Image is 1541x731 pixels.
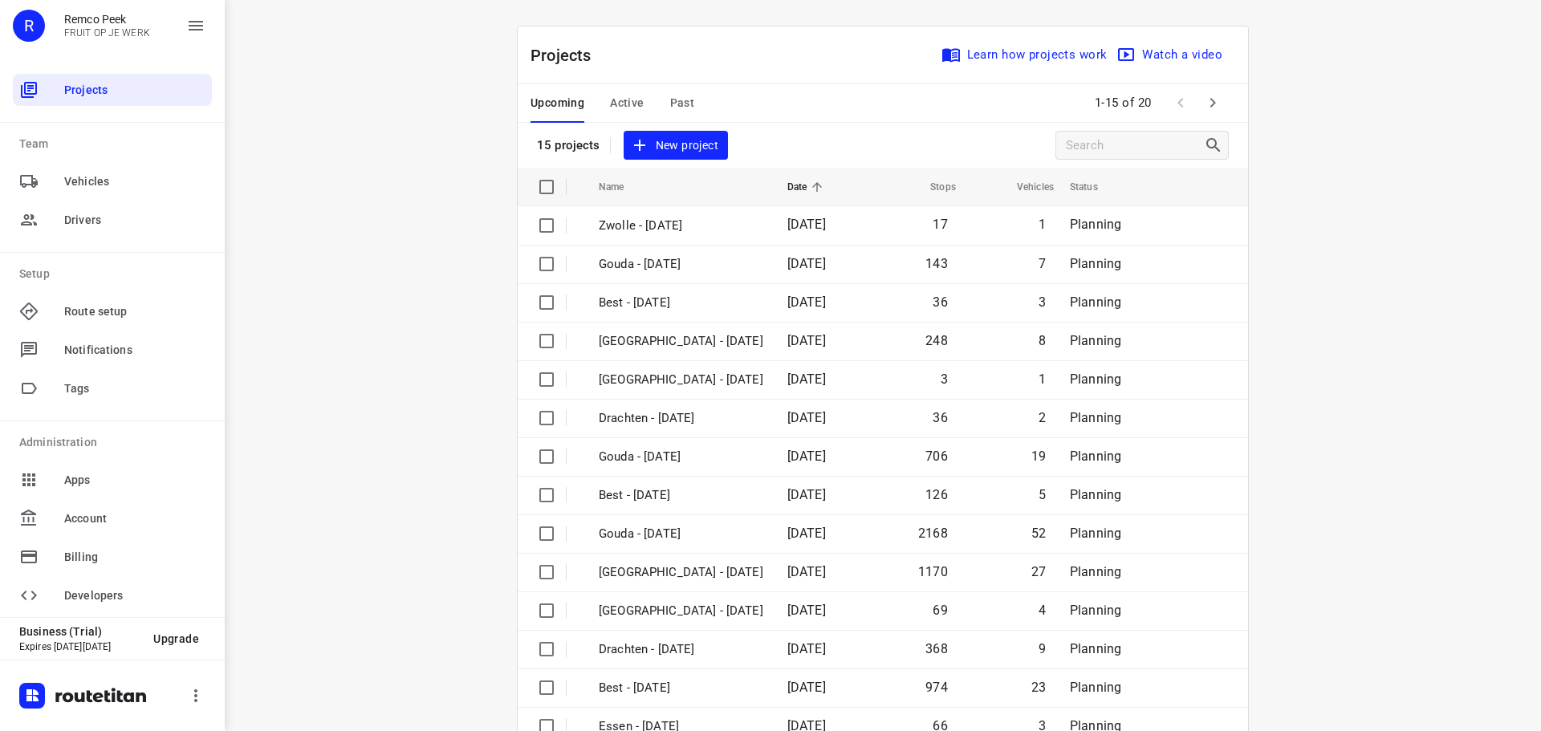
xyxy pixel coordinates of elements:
span: Planning [1070,526,1121,541]
span: Planning [1070,410,1121,425]
span: Drivers [64,212,205,229]
span: Planning [1070,294,1121,310]
span: [DATE] [787,217,826,232]
span: Date [787,177,828,197]
span: [DATE] [787,641,826,656]
span: Planning [1070,256,1121,271]
span: Upcoming [531,93,584,113]
p: Antwerpen - Thursday [599,371,763,389]
span: Route setup [64,303,205,320]
p: Best - Wednesday [599,679,763,697]
div: Drivers [13,204,212,236]
span: 1 [1039,372,1046,387]
div: Billing [13,541,212,573]
span: [DATE] [787,294,826,310]
div: Tags [13,372,212,404]
span: 52 [1031,526,1046,541]
p: Business (Trial) [19,625,140,638]
span: Projects [64,82,205,99]
p: Best - Thursday [599,486,763,505]
span: Planning [1070,333,1121,348]
span: Notifications [64,342,205,359]
span: 3 [1039,294,1046,310]
span: 8 [1039,333,1046,348]
span: 1 [1039,217,1046,232]
p: Gouda - Friday [599,255,763,274]
p: FRUIT OP JE WERK [64,27,150,39]
div: Notifications [13,334,212,366]
div: Apps [13,464,212,496]
span: [DATE] [787,256,826,271]
p: Drachten - Thursday [599,409,763,428]
span: [DATE] [787,603,826,618]
span: 36 [933,294,947,310]
span: [DATE] [787,526,826,541]
p: Zwolle - Thursday [599,332,763,351]
span: Tags [64,380,205,397]
span: Account [64,510,205,527]
span: 974 [925,680,948,695]
p: Zwolle - Friday [599,217,763,235]
span: Name [599,177,645,197]
span: 2168 [918,526,948,541]
p: Gouda - Thursday [599,448,763,466]
span: [DATE] [787,564,826,579]
span: Status [1070,177,1119,197]
span: 706 [925,449,948,464]
span: Vehicles [996,177,1054,197]
span: Previous Page [1165,87,1197,119]
p: Expires [DATE][DATE] [19,641,140,652]
span: New project [633,136,718,156]
span: 17 [933,217,947,232]
p: Zwolle - Wednesday [599,563,763,582]
span: 27 [1031,564,1046,579]
p: Administration [19,434,212,451]
span: Active [610,93,644,113]
span: Planning [1070,641,1121,656]
span: 2 [1039,410,1046,425]
div: Projects [13,74,212,106]
span: 36 [933,410,947,425]
span: 143 [925,256,948,271]
button: Upgrade [140,624,212,653]
span: [DATE] [787,449,826,464]
span: 9 [1039,641,1046,656]
p: 15 projects [537,138,600,152]
span: 126 [925,487,948,502]
span: 368 [925,641,948,656]
div: Route setup [13,295,212,327]
span: Planning [1070,603,1121,618]
div: Developers [13,579,212,611]
span: 3 [941,372,948,387]
span: 69 [933,603,947,618]
span: [DATE] [787,680,826,695]
button: New project [624,131,728,160]
span: 19 [1031,449,1046,464]
span: Stops [909,177,956,197]
span: [DATE] [787,333,826,348]
span: [DATE] [787,372,826,387]
span: 1170 [918,564,948,579]
span: [DATE] [787,410,826,425]
input: Search projects [1066,133,1204,158]
div: R [13,10,45,42]
p: Remco Peek [64,13,150,26]
p: Team [19,136,212,152]
span: 23 [1031,680,1046,695]
span: 5 [1039,487,1046,502]
p: Projects [531,43,604,67]
span: 1-15 of 20 [1088,86,1158,120]
p: Drachten - Wednesday [599,640,763,659]
span: Planning [1070,680,1121,695]
span: Billing [64,549,205,566]
div: Account [13,502,212,534]
span: 248 [925,333,948,348]
div: Vehicles [13,165,212,197]
p: Gouda - Wednesday [599,525,763,543]
span: Developers [64,587,205,604]
span: Planning [1070,217,1121,232]
span: 7 [1039,256,1046,271]
span: Planning [1070,372,1121,387]
p: Setup [19,266,212,282]
p: Antwerpen - Wednesday [599,602,763,620]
